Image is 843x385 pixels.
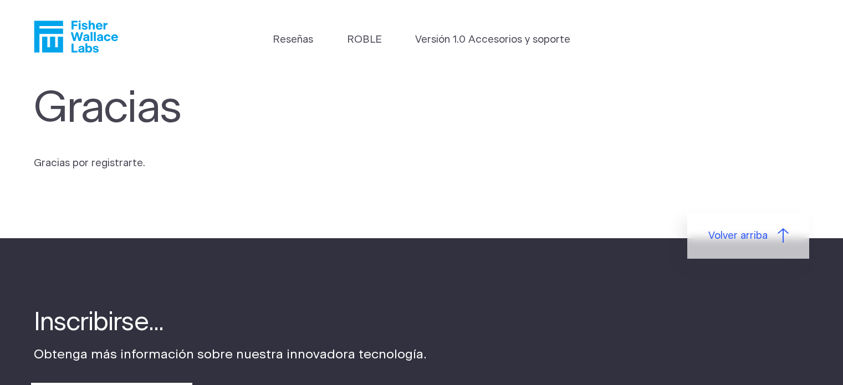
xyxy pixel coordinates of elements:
font: Inscribirse... [34,310,164,335]
font: ROBLE [347,34,382,45]
a: Fisher Wallace [34,20,118,53]
a: ROBLE [347,32,382,48]
font: Volver arriba [708,230,768,241]
font: Gracias [34,86,181,131]
a: Reseñas [273,32,313,48]
font: Gracias por registrarte. [34,158,145,168]
font: Versión 1.0 Accesorios y soporte [415,34,570,45]
a: Versión 1.0 Accesorios y soporte [415,32,570,48]
a: Volver arriba [687,213,809,259]
font: Obtenga más información sobre nuestra innovadora tecnología. [34,348,427,361]
font: Reseñas [273,34,313,45]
